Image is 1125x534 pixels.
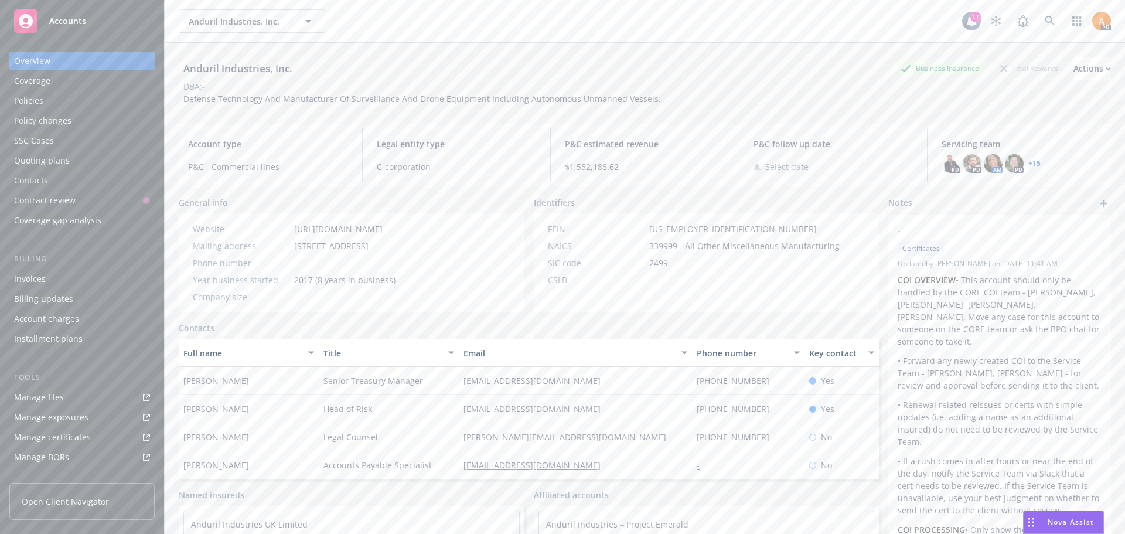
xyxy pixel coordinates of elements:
[1073,57,1111,80] button: Actions
[14,329,83,348] div: Installment plans
[1023,511,1104,534] button: Nova Assist
[902,243,940,254] span: Certificates
[9,388,155,407] a: Manage files
[14,111,71,130] div: Policy changes
[377,138,537,150] span: Legal entity type
[984,9,1008,33] a: Stop snowing
[1087,225,1102,239] a: remove
[898,274,956,285] strong: COI OVERVIEW
[179,322,214,334] a: Contacts
[9,290,155,308] a: Billing updates
[548,223,645,235] div: FEIN
[14,52,50,70] div: Overview
[1097,196,1111,210] a: add
[546,519,688,530] a: Anduril Industries – Project Emerald
[9,329,155,348] a: Installment plans
[14,91,43,110] div: Policies
[183,403,249,415] span: [PERSON_NAME]
[463,375,610,386] a: [EMAIL_ADDRESS][DOMAIN_NAME]
[692,339,804,367] button: Phone number
[534,196,575,209] span: Identifiers
[377,161,537,173] span: C-corporation
[9,131,155,150] a: SSC Cases
[463,347,674,359] div: Email
[963,154,981,173] img: photo
[548,274,645,286] div: CSLB
[9,448,155,467] a: Manage BORs
[984,154,1003,173] img: photo
[1005,154,1024,173] img: photo
[14,270,46,288] div: Invoices
[14,131,54,150] div: SSC Cases
[1071,225,1085,239] a: edit
[754,138,913,150] span: P&C follow up date
[188,161,348,173] span: P&C - Commercial lines
[898,355,1102,392] p: • Forward any newly created COI to the Service Team - [PERSON_NAME], [PERSON_NAME] - for review a...
[463,460,610,471] a: [EMAIL_ADDRESS][DOMAIN_NAME]
[548,240,645,252] div: NAICS
[22,495,109,508] span: Open Client Navigator
[179,9,325,33] button: Anduril Industries, Inc.
[697,460,709,471] a: -
[193,223,289,235] div: Website
[179,196,228,209] span: General info
[821,375,834,387] span: Yes
[9,253,155,265] div: Billing
[14,191,76,210] div: Contract review
[14,171,48,190] div: Contacts
[14,151,70,170] div: Quoting plans
[697,375,779,386] a: [PHONE_NUMBER]
[994,61,1064,76] div: Total Rewards
[1092,12,1111,30] img: photo
[697,403,779,414] a: [PHONE_NUMBER]
[14,388,64,407] div: Manage files
[323,403,372,415] span: Head of Risk
[895,61,985,76] div: Business Insurance
[294,257,297,269] span: -
[898,225,1071,237] span: -
[9,408,155,427] span: Manage exposures
[942,138,1102,150] span: Servicing team
[323,431,378,443] span: Legal Counsel
[323,459,432,471] span: Accounts Payable Specialist
[463,403,610,414] a: [EMAIL_ADDRESS][DOMAIN_NAME]
[942,154,960,173] img: photo
[294,223,383,234] a: [URL][DOMAIN_NAME]
[9,52,155,70] a: Overview
[9,191,155,210] a: Contract review
[459,339,692,367] button: Email
[821,403,834,415] span: Yes
[649,274,652,286] span: -
[809,347,861,359] div: Key contact
[14,448,69,467] div: Manage BORs
[534,489,609,501] a: Affiliated accounts
[1024,511,1038,533] div: Drag to move
[183,375,249,387] span: [PERSON_NAME]
[183,80,205,93] div: DBA: -
[183,93,661,104] span: Defense Technology And Manufacturer Of Surveillance And Drone Equipment Including Autonomous Unma...
[183,347,301,359] div: Full name
[193,291,289,303] div: Company size
[183,459,249,471] span: [PERSON_NAME]
[565,161,725,173] span: $1,552,185.62
[970,12,981,22] div: 17
[179,61,297,76] div: Anduril Industries, Inc.
[548,257,645,269] div: SIC code
[14,72,50,90] div: Coverage
[649,257,668,269] span: 2499
[9,151,155,170] a: Quoting plans
[1065,9,1089,33] a: Switch app
[9,72,155,90] a: Coverage
[193,274,289,286] div: Year business started
[898,399,1102,448] p: • Renewal related reissues or certs with simple updates (i.e. adding a name as an additional insu...
[765,161,809,173] span: Select date
[9,372,155,383] div: Tools
[9,171,155,190] a: Contacts
[183,431,249,443] span: [PERSON_NAME]
[9,270,155,288] a: Invoices
[193,257,289,269] div: Phone number
[179,489,244,501] a: Named insureds
[821,459,832,471] span: No
[898,259,1102,269] span: Updated by [PERSON_NAME] on [DATE] 11:41 AM
[1011,9,1035,33] a: Report a Bug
